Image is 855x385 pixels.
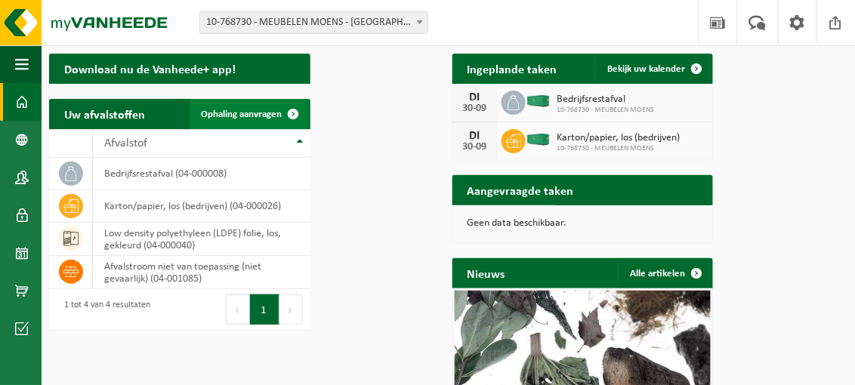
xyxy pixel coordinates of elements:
[557,132,681,144] span: Karton/papier, los (bedrijven)
[250,294,279,325] button: 1
[460,103,490,114] div: 30-09
[49,54,251,83] h2: Download nu de Vanheede+ app!
[460,142,490,152] div: 30-09
[190,99,309,129] a: Ophaling aanvragen
[460,130,490,142] div: DI
[526,94,551,108] img: HK-XC-40-GN-00
[460,91,490,103] div: DI
[557,144,681,153] span: 10-768730 - MEUBELEN MOENS
[199,11,428,34] span: 10-768730 - MEUBELEN MOENS - LONDERZEEL
[607,64,685,74] span: Bekijk uw kalender
[226,294,250,325] button: Previous
[618,258,711,288] a: Alle artikelen
[93,256,310,289] td: afvalstroom niet van toepassing (niet gevaarlijk) (04-001085)
[468,218,699,229] p: Geen data beschikbaar.
[93,158,310,190] td: bedrijfsrestafval (04-000008)
[279,294,303,325] button: Next
[452,175,589,205] h2: Aangevraagde taken
[200,12,427,33] span: 10-768730 - MEUBELEN MOENS - LONDERZEEL
[557,94,655,106] span: Bedrijfsrestafval
[526,133,551,146] img: HK-XC-40-GN-00
[452,54,573,83] h2: Ingeplande taken
[93,190,310,223] td: karton/papier, los (bedrijven) (04-000026)
[595,54,711,84] a: Bekijk uw kalender
[557,106,655,115] span: 10-768730 - MEUBELEN MOENS
[93,223,310,256] td: low density polyethyleen (LDPE) folie, los, gekleurd (04-000040)
[49,99,160,128] h2: Uw afvalstoffen
[104,137,147,149] span: Afvalstof
[57,293,150,326] div: 1 tot 4 van 4 resultaten
[202,109,282,119] span: Ophaling aanvragen
[452,258,520,288] h2: Nieuws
